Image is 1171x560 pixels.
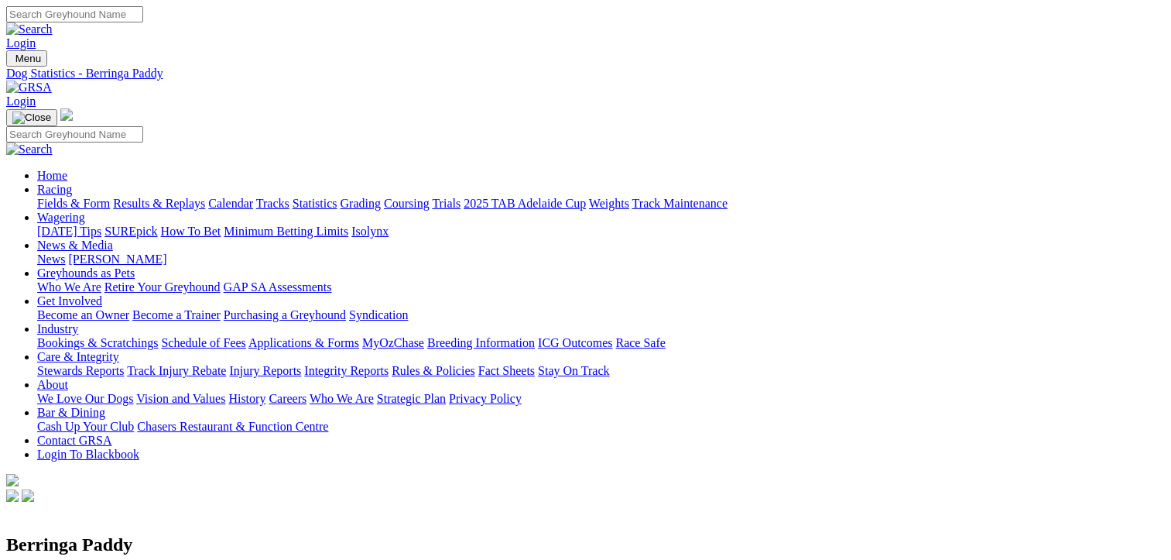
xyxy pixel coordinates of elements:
[538,364,609,377] a: Stay On Track
[37,225,1165,239] div: Wagering
[351,225,389,238] a: Isolynx
[615,336,665,349] a: Race Safe
[349,308,408,321] a: Syndication
[37,364,1165,378] div: Care & Integrity
[37,392,133,405] a: We Love Our Dogs
[208,197,253,210] a: Calendar
[310,392,374,405] a: Who We Are
[37,239,113,252] a: News & Media
[132,308,221,321] a: Become a Trainer
[37,197,110,210] a: Fields & Form
[6,67,1165,81] a: Dog Statistics - Berringa Paddy
[37,294,102,307] a: Get Involved
[161,225,221,238] a: How To Bet
[224,225,348,238] a: Minimum Betting Limits
[362,336,424,349] a: MyOzChase
[37,225,101,238] a: [DATE] Tips
[478,364,535,377] a: Fact Sheets
[104,225,157,238] a: SUREpick
[37,336,1165,350] div: Industry
[384,197,430,210] a: Coursing
[341,197,381,210] a: Grading
[377,392,446,405] a: Strategic Plan
[632,197,728,210] a: Track Maintenance
[37,308,129,321] a: Become an Owner
[464,197,586,210] a: 2025 TAB Adelaide Cup
[6,126,143,143] input: Search
[113,197,205,210] a: Results & Replays
[248,336,359,349] a: Applications & Forms
[304,364,389,377] a: Integrity Reports
[6,81,52,94] img: GRSA
[6,50,47,67] button: Toggle navigation
[6,143,53,156] img: Search
[229,364,301,377] a: Injury Reports
[12,112,51,124] img: Close
[37,253,1165,266] div: News & Media
[6,36,36,50] a: Login
[228,392,265,405] a: History
[37,211,85,224] a: Wagering
[6,534,1165,555] h2: Berringa Paddy
[6,94,36,108] a: Login
[6,109,57,126] button: Toggle navigation
[37,280,1165,294] div: Greyhounds as Pets
[37,392,1165,406] div: About
[6,474,19,486] img: logo-grsa-white.png
[37,364,124,377] a: Stewards Reports
[256,197,289,210] a: Tracks
[293,197,337,210] a: Statistics
[589,197,629,210] a: Weights
[37,448,139,461] a: Login To Blackbook
[269,392,306,405] a: Careers
[37,183,72,196] a: Racing
[224,308,346,321] a: Purchasing a Greyhound
[37,253,65,266] a: News
[37,280,101,294] a: Who We Are
[37,420,1165,434] div: Bar & Dining
[37,197,1165,211] div: Racing
[68,253,166,266] a: [PERSON_NAME]
[60,108,73,121] img: logo-grsa-white.png
[37,434,111,447] a: Contact GRSA
[37,420,134,433] a: Cash Up Your Club
[6,6,143,22] input: Search
[127,364,226,377] a: Track Injury Rebate
[137,420,328,433] a: Chasers Restaurant & Function Centre
[224,280,332,294] a: GAP SA Assessments
[37,308,1165,322] div: Get Involved
[427,336,535,349] a: Breeding Information
[37,336,158,349] a: Bookings & Scratchings
[37,350,119,363] a: Care & Integrity
[161,336,245,349] a: Schedule of Fees
[449,392,522,405] a: Privacy Policy
[15,53,41,64] span: Menu
[432,197,461,210] a: Trials
[37,378,68,391] a: About
[392,364,475,377] a: Rules & Policies
[6,22,53,36] img: Search
[104,280,221,294] a: Retire Your Greyhound
[37,322,78,335] a: Industry
[136,392,225,405] a: Vision and Values
[37,266,135,280] a: Greyhounds as Pets
[37,406,105,419] a: Bar & Dining
[6,490,19,502] img: facebook.svg
[37,169,67,182] a: Home
[22,490,34,502] img: twitter.svg
[538,336,612,349] a: ICG Outcomes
